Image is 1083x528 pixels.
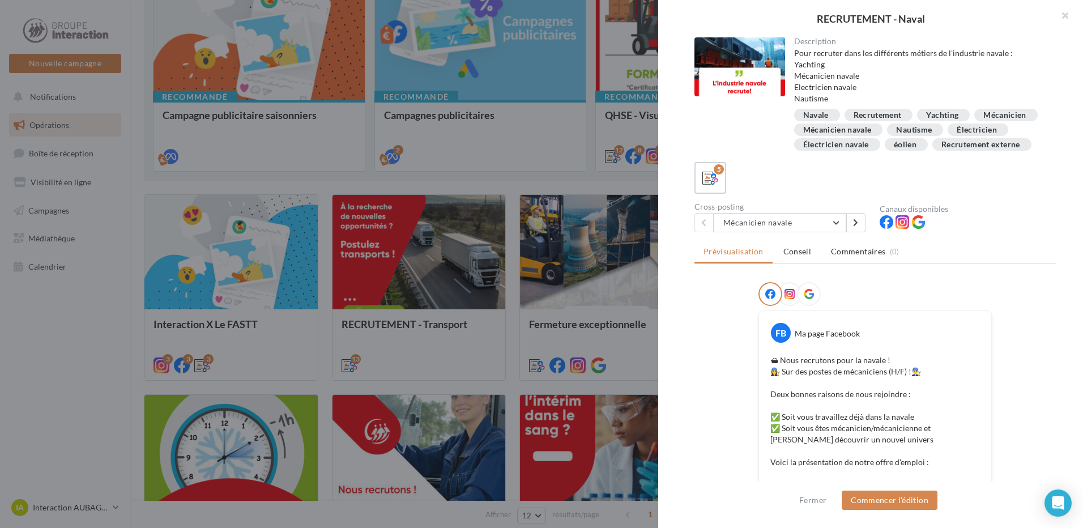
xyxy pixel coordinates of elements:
div: Électricien navale [803,140,869,149]
button: Fermer [795,493,831,507]
div: Description [794,37,1047,45]
div: Mécanicien navale [803,126,872,134]
div: Cross-posting [694,203,871,211]
button: Commencer l'édition [842,491,937,510]
div: Mécanicien [983,111,1026,120]
div: Ma page Facebook [795,328,860,339]
button: Mécanicien navale [714,213,846,232]
div: Nautisme [896,126,932,134]
div: éolien [894,140,916,149]
div: Recrutement externe [941,140,1020,149]
div: 5 [714,164,724,174]
div: RECRUTEMENT - Naval [676,14,1065,24]
div: Navale [803,111,829,120]
span: Conseil [783,246,811,256]
div: Open Intercom Messenger [1044,489,1072,517]
span: Commentaires [831,246,885,257]
div: Recrutement [854,111,902,120]
div: Canaux disponibles [880,205,1056,213]
div: Pour recruter dans les différents métiers de l'industrie navale : Yachting Mécanicien navale Elec... [794,48,1047,104]
div: Yachting [926,111,958,120]
div: FB [771,323,791,343]
div: Électricien [957,126,997,134]
span: (0) [890,247,899,256]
